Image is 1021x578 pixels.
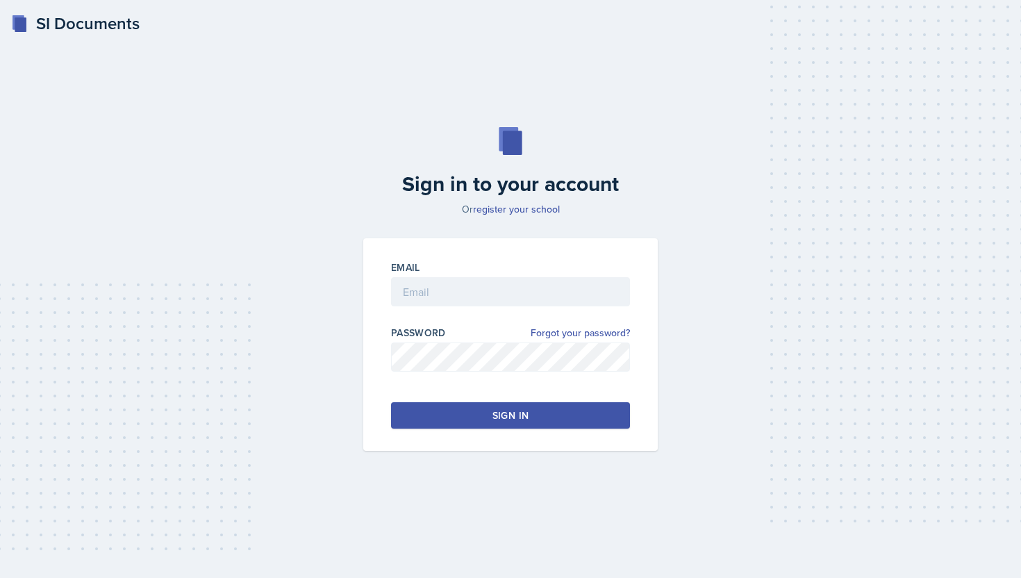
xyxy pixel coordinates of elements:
a: register your school [473,202,560,216]
label: Password [391,326,446,340]
h2: Sign in to your account [355,172,666,197]
input: Email [391,277,630,306]
label: Email [391,261,420,274]
button: Sign in [391,402,630,429]
div: Sign in [492,408,529,422]
p: Or [355,202,666,216]
a: Forgot your password? [531,326,630,340]
a: SI Documents [11,11,140,36]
